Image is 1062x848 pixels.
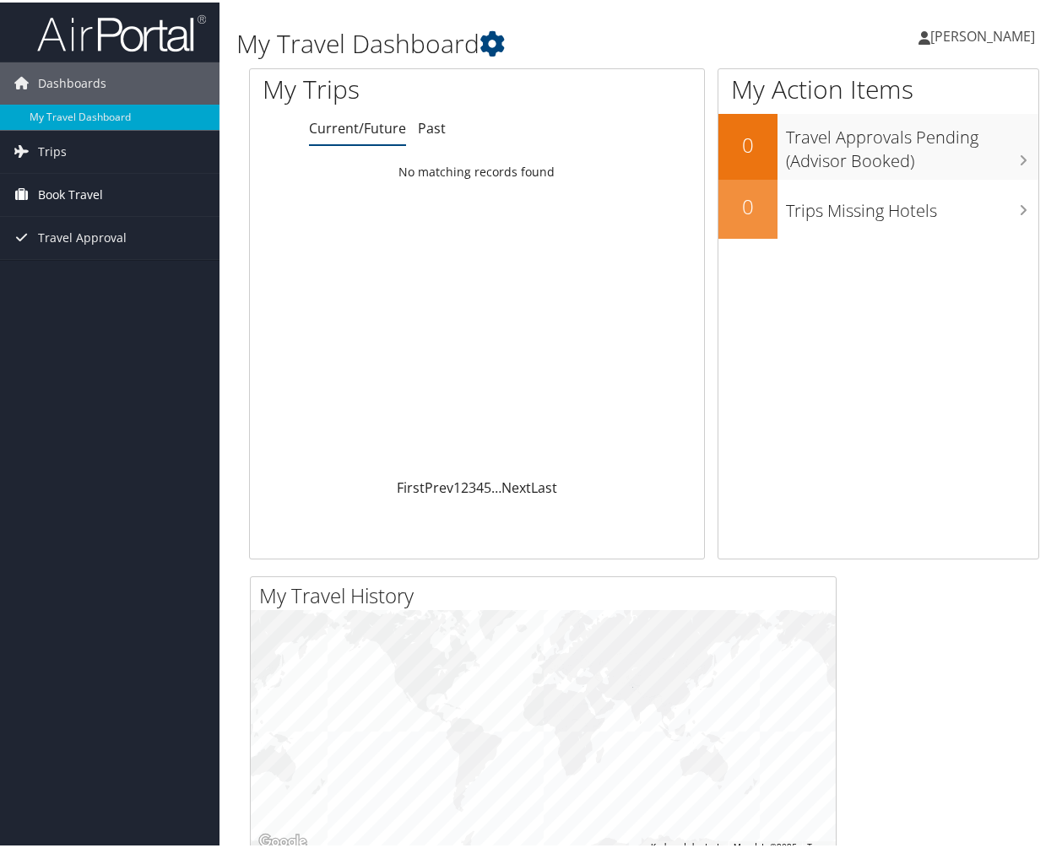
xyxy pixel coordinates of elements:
[38,128,67,170] span: Trips
[453,476,461,494] a: 1
[250,154,704,185] td: No matching records found
[425,476,453,494] a: Prev
[38,60,106,102] span: Dashboards
[718,177,1038,236] a: 0Trips Missing Hotels
[718,190,778,219] h2: 0
[418,116,446,135] a: Past
[309,116,406,135] a: Current/Future
[397,476,425,494] a: First
[718,111,1038,176] a: 0Travel Approvals Pending (Advisor Booked)
[469,476,476,494] a: 3
[37,11,206,51] img: airportal-logo.png
[491,476,501,494] span: …
[236,24,780,59] h1: My Travel Dashboard
[38,214,127,257] span: Travel Approval
[259,579,836,608] h2: My Travel History
[461,476,469,494] a: 2
[476,476,484,494] a: 4
[930,24,1035,43] span: [PERSON_NAME]
[484,476,491,494] a: 5
[718,128,778,157] h2: 0
[263,69,502,105] h1: My Trips
[501,476,531,494] a: Next
[918,8,1052,59] a: [PERSON_NAME]
[531,476,557,494] a: Last
[786,115,1038,170] h3: Travel Approvals Pending (Advisor Booked)
[786,188,1038,220] h3: Trips Missing Hotels
[38,171,103,213] span: Book Travel
[718,69,1038,105] h1: My Action Items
